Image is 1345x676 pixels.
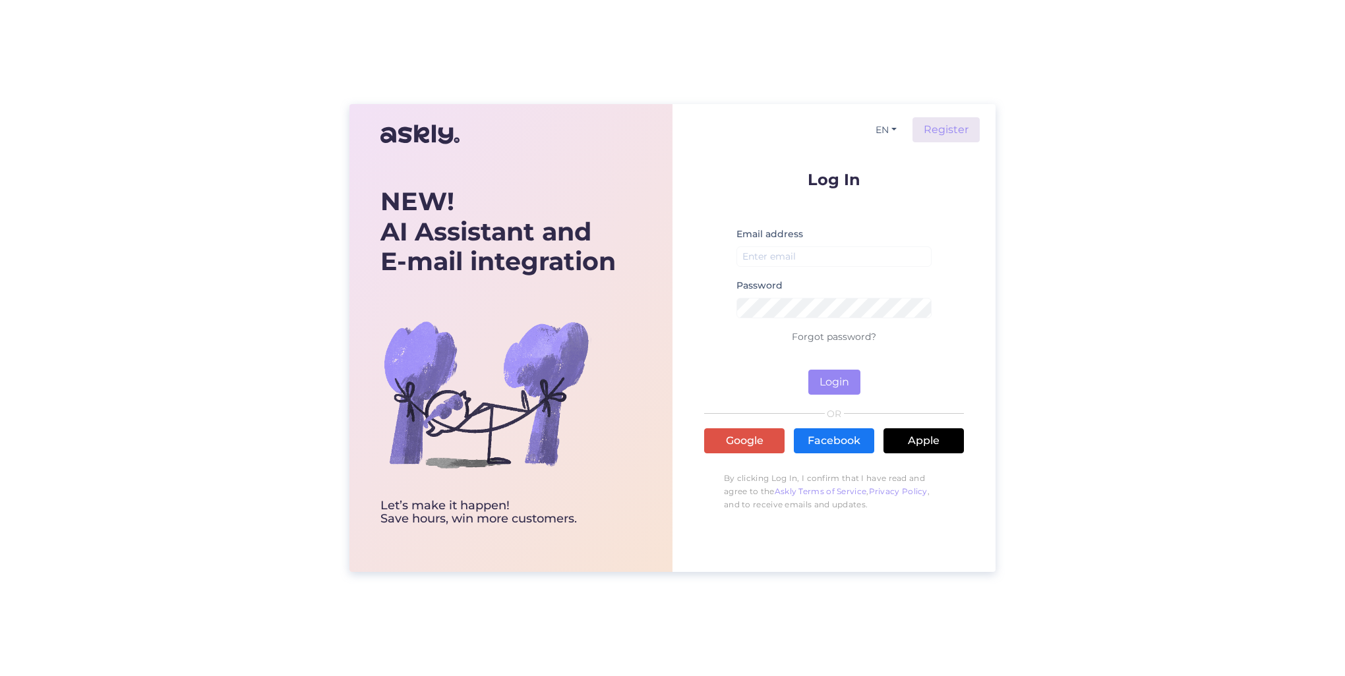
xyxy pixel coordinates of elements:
span: OR [825,409,844,418]
img: Askly [380,119,460,150]
img: bg-askly [380,289,591,499]
input: Enter email [736,246,932,267]
label: Email address [736,227,803,241]
button: Login [808,370,860,395]
button: EN [870,121,902,140]
label: Password [736,279,783,293]
a: Askly Terms of Service [775,486,867,496]
a: Forgot password? [792,331,876,343]
a: Facebook [794,428,874,453]
p: Log In [704,171,964,188]
a: Privacy Policy [869,486,928,496]
a: Google [704,428,785,453]
a: Apple [883,428,964,453]
p: By clicking Log In, I confirm that I have read and agree to the , , and to receive emails and upd... [704,465,964,518]
div: Let’s make it happen! Save hours, win more customers. [380,499,616,526]
b: NEW! [380,186,454,217]
div: AI Assistant and E-mail integration [380,186,616,277]
a: Register [912,117,980,142]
